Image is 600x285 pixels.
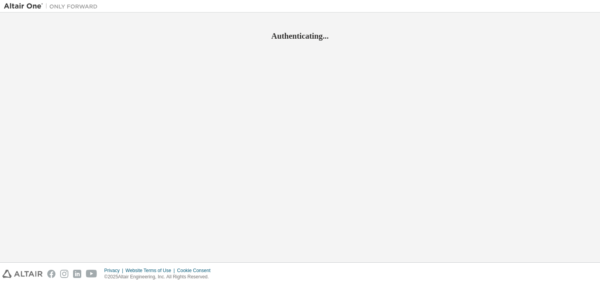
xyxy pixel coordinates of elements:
[104,274,215,280] p: © 2025 Altair Engineering, Inc. All Rights Reserved.
[177,267,215,274] div: Cookie Consent
[86,270,97,278] img: youtube.svg
[104,267,125,274] div: Privacy
[2,270,43,278] img: altair_logo.svg
[4,31,596,41] h2: Authenticating...
[125,267,177,274] div: Website Terms of Use
[73,270,81,278] img: linkedin.svg
[60,270,68,278] img: instagram.svg
[4,2,102,10] img: Altair One
[47,270,55,278] img: facebook.svg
